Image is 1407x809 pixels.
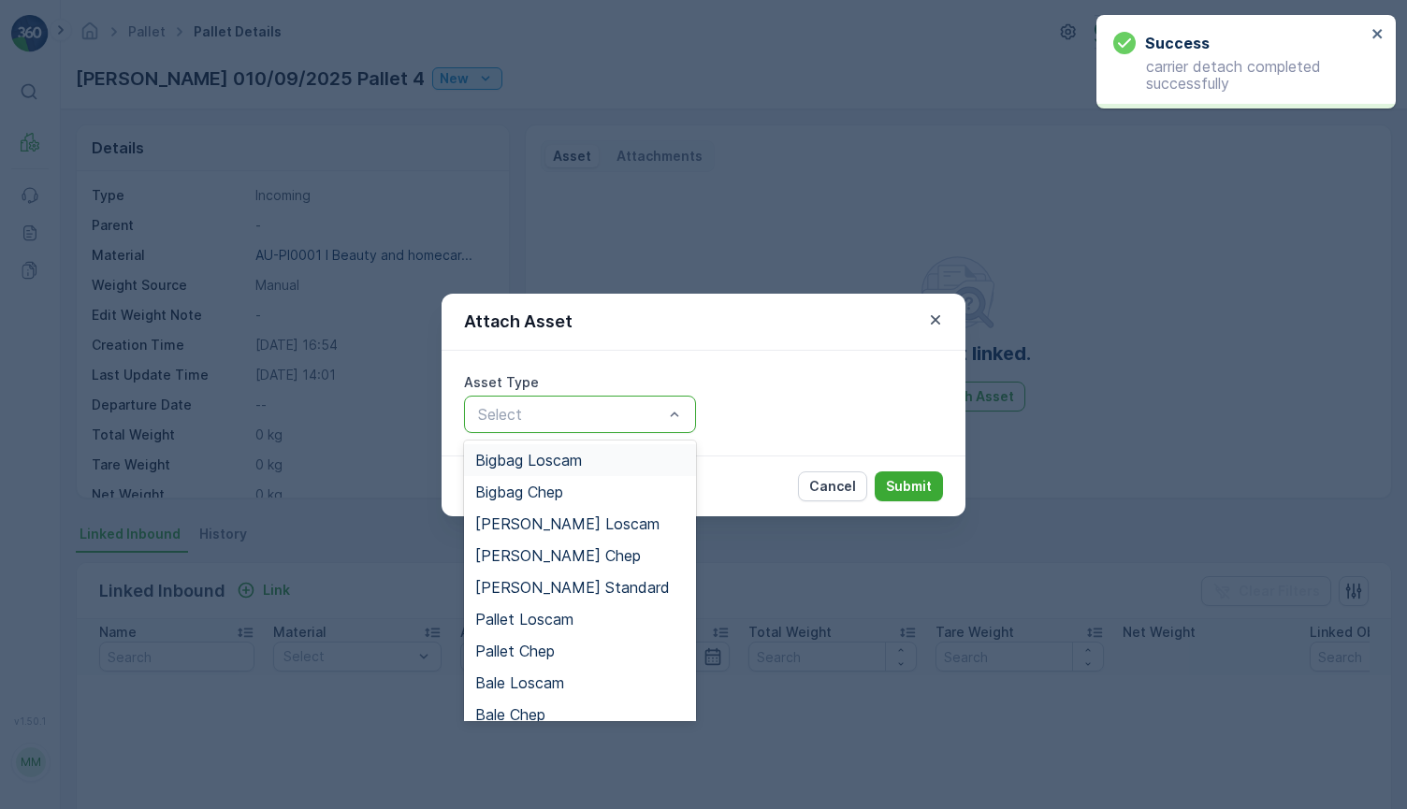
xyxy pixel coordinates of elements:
span: Bigbag Chep [475,484,563,500]
button: Cancel [798,471,867,501]
p: Select [478,403,663,426]
button: Submit [875,471,943,501]
span: Pallet Loscam [475,611,573,628]
span: Bale Chep [475,706,545,723]
span: Bigbag Loscam [475,452,582,469]
button: close [1371,26,1385,44]
span: [PERSON_NAME] Chep [475,547,641,564]
p: carrier detach completed successfully [1113,58,1366,92]
span: Bale Loscam [475,674,564,691]
span: [PERSON_NAME] Loscam [475,515,660,532]
p: Cancel [809,477,856,496]
span: Pallet Chep [475,643,555,659]
p: Attach Asset [464,309,573,335]
label: Asset Type [464,374,539,390]
p: Submit [886,477,932,496]
span: [PERSON_NAME] Standard [475,579,670,596]
h3: Success [1145,32,1210,54]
